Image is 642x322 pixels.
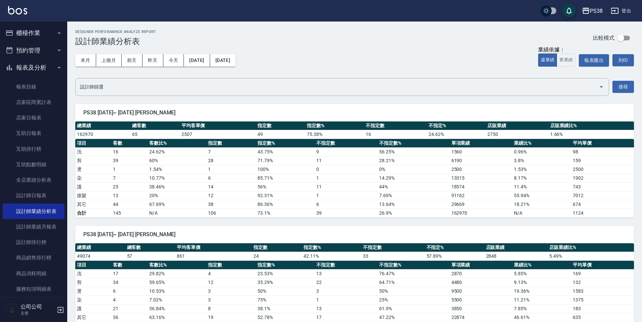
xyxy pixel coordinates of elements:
[75,209,111,217] td: 合計
[377,278,450,287] td: 64.71 %
[3,141,65,157] a: 互助排行榜
[75,147,111,156] td: 洗
[83,109,626,116] span: PS38 [DATE]~ [DATE] [PERSON_NAME]
[571,269,634,278] td: 169
[315,191,377,200] td: 1
[3,126,65,141] a: 互助日報表
[3,266,65,281] a: 商品消耗明細
[612,54,634,66] button: 列印
[450,287,513,295] td: 9500
[206,191,256,200] td: 12
[512,139,571,148] th: 業績比%
[512,200,571,209] td: 18.21 %
[256,269,315,278] td: 23.53 %
[450,174,513,182] td: 13315
[125,252,175,260] td: 57
[450,278,513,287] td: 4480
[450,261,513,270] th: 單項業績
[184,54,210,67] button: [DATE]
[3,235,65,250] a: 設計師排行榜
[450,191,513,200] td: 91162
[549,130,634,139] td: 1.66 %
[206,200,256,209] td: 38
[75,191,111,200] td: 接髮
[252,243,302,252] th: 指定數
[180,121,256,130] th: 平均客單價
[571,313,634,322] td: 635
[315,174,377,182] td: 1
[75,139,634,218] table: a dense table
[427,130,486,139] td: 24.62 %
[512,209,571,217] td: N/A
[3,110,65,126] a: 店家日報表
[302,252,361,260] td: 42.11 %
[125,243,175,252] th: 總客數
[377,261,450,270] th: 不指定數%
[364,121,427,130] th: 不指定數
[512,313,571,322] td: 46.61 %
[377,182,450,191] td: 44 %
[256,156,315,165] td: 71.79 %
[450,200,513,209] td: 29669
[427,121,486,130] th: 不指定%
[450,295,513,304] td: 5500
[377,139,450,148] th: 不指定數%
[571,209,634,217] td: 1124
[512,261,571,270] th: 業績比%
[148,139,206,148] th: 客數比%
[484,243,548,252] th: 店販業績
[256,121,305,130] th: 指定數
[111,295,147,304] td: 4
[256,174,315,182] td: 85.71 %
[256,130,305,139] td: 49
[361,243,425,252] th: 不指定數
[3,281,65,297] a: 服務扣項明細表
[256,295,315,304] td: 75 %
[3,297,65,312] a: 店販抽成明細
[512,191,571,200] td: 55.94 %
[315,139,377,148] th: 不指定數
[377,147,450,156] td: 56.25 %
[315,278,377,287] td: 22
[377,174,450,182] td: 14.29 %
[571,174,634,182] td: 1902
[450,139,513,148] th: 單項業績
[75,252,125,260] td: 49074
[148,287,206,295] td: 10.53 %
[75,130,130,139] td: 162970
[75,304,111,313] td: 護
[315,304,377,313] td: 13
[256,200,315,209] td: 86.36 %
[377,313,450,322] td: 47.22 %
[111,209,147,217] td: 145
[75,243,634,261] table: a dense table
[206,174,256,182] td: 6
[315,165,377,174] td: 0
[450,182,513,191] td: 18574
[148,261,206,270] th: 客數比%
[21,303,55,310] h5: 公司公司
[377,156,450,165] td: 28.21 %
[562,4,576,17] button: save
[206,261,256,270] th: 指定數
[175,252,252,260] td: 861
[111,139,147,148] th: 客數
[549,121,634,130] th: 店販業績比%
[548,243,634,252] th: 店販業績比%
[163,54,184,67] button: 今天
[148,304,206,313] td: 36.84 %
[148,147,206,156] td: 24.62 %
[315,147,377,156] td: 9
[206,165,256,174] td: 1
[512,269,571,278] td: 5.85 %
[3,59,65,76] button: 報表及分析
[3,79,65,95] a: 報表目錄
[256,147,315,156] td: 43.75 %
[256,182,315,191] td: 56 %
[579,4,605,18] button: PS38
[377,209,450,217] td: 26.9%
[512,165,571,174] td: 1.53 %
[571,191,634,200] td: 7012
[450,313,513,322] td: 22874
[450,269,513,278] td: 2870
